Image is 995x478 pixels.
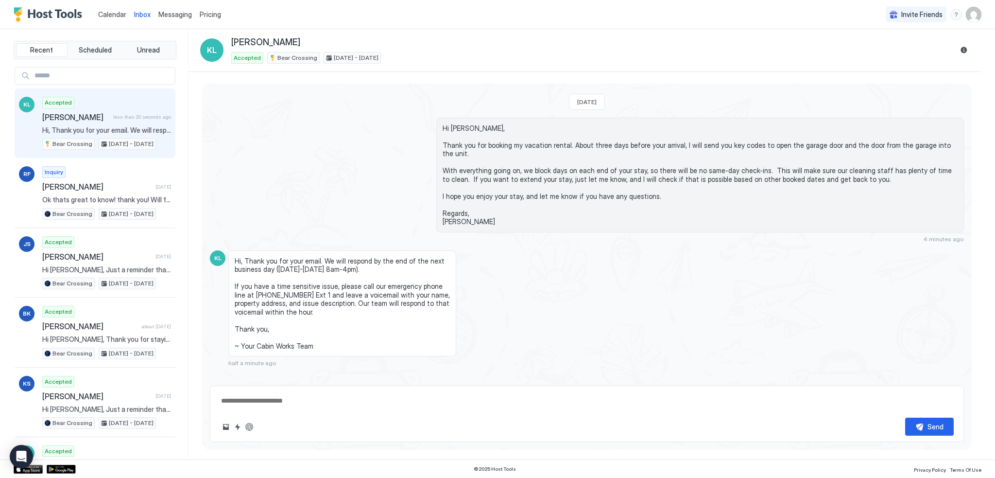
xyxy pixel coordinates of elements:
[42,126,171,135] span: Hi, Thank you for your email. We will respond by the end of the next business day ([DATE]-[DATE] ...
[47,465,76,474] a: Google Play Store
[52,349,92,358] span: Bear Crossing
[220,421,232,433] button: Upload image
[42,335,171,344] span: Hi [PERSON_NAME], Thank you for staying! I’m glad you enjoyed your time. Safe travels home, and I...
[79,46,112,54] span: Scheduled
[231,37,300,48] span: [PERSON_NAME]
[113,114,171,120] span: less than 20 seconds ago
[42,252,152,262] span: [PERSON_NAME]
[45,168,63,177] span: Inquiry
[923,235,964,243] span: 4 minutes ago
[577,98,597,106] span: [DATE]
[16,43,68,57] button: Recent
[14,465,43,474] a: App Store
[905,418,954,436] button: Send
[134,9,151,19] a: Inbox
[52,210,92,218] span: Bear Crossing
[235,257,450,351] span: Hi, Thank you for your email. We will respond by the end of the next business day ([DATE]-[DATE] ...
[914,464,946,474] a: Privacy Policy
[158,10,192,18] span: Messaging
[42,321,137,331] span: [PERSON_NAME]
[207,44,217,56] span: KL
[137,46,160,54] span: Unread
[14,41,176,59] div: tab-group
[30,46,53,54] span: Recent
[158,9,192,19] a: Messaging
[109,210,154,218] span: [DATE] - [DATE]
[109,279,154,288] span: [DATE] - [DATE]
[52,279,92,288] span: Bear Crossing
[23,100,31,109] span: KL
[42,112,109,122] span: [PERSON_NAME]
[228,359,276,367] span: half a minute ago
[474,466,516,472] span: © 2025 Host Tools
[98,9,126,19] a: Calendar
[958,44,970,56] button: Reservation information
[214,254,222,263] span: KL
[42,391,152,401] span: [PERSON_NAME]
[134,10,151,18] span: Inbox
[23,309,31,318] span: BK
[155,253,171,260] span: [DATE]
[122,43,174,57] button: Unread
[141,323,171,330] span: about [DATE]
[23,170,31,178] span: RF
[874,374,964,388] button: Scheduled Messages
[42,182,152,192] span: [PERSON_NAME]
[887,376,953,386] div: Scheduled Messages
[109,419,154,427] span: [DATE] - [DATE]
[950,464,981,474] a: Terms Of Use
[334,53,378,62] span: [DATE] - [DATE]
[234,53,261,62] span: Accepted
[69,43,121,57] button: Scheduled
[950,467,981,473] span: Terms Of Use
[243,421,255,433] button: ChatGPT Auto Reply
[52,140,92,148] span: Bear Crossing
[52,419,92,427] span: Bear Crossing
[914,467,946,473] span: Privacy Policy
[42,405,171,414] span: Hi [PERSON_NAME], Just a reminder that your check-out is [DATE] at 10AM. Before you check out, pl...
[277,53,317,62] span: Bear Crossing
[98,10,126,18] span: Calendar
[42,195,171,204] span: Ok thats great to know! thank you! Will finalize our plans soon!
[232,421,243,433] button: Quick reply
[23,240,31,248] span: JS
[14,7,86,22] a: Host Tools Logo
[155,184,171,190] span: [DATE]
[31,68,175,84] input: Input Field
[109,349,154,358] span: [DATE] - [DATE]
[901,10,943,19] span: Invite Friends
[23,379,31,388] span: KS
[45,377,72,386] span: Accepted
[155,393,171,399] span: [DATE]
[200,10,221,19] span: Pricing
[42,266,171,274] span: Hi [PERSON_NAME], Just a reminder that your check-out is [DATE] at 10AM. Before you check out, pl...
[45,98,72,107] span: Accepted
[45,307,72,316] span: Accepted
[45,238,72,247] span: Accepted
[45,447,72,456] span: Accepted
[109,140,154,148] span: [DATE] - [DATE]
[443,124,958,226] span: Hi [PERSON_NAME], Thank you for booking my vacation rental. About three days before your arrival,...
[10,445,33,468] div: Open Intercom Messenger
[927,422,944,432] div: Send
[966,7,981,22] div: User profile
[950,9,962,20] div: menu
